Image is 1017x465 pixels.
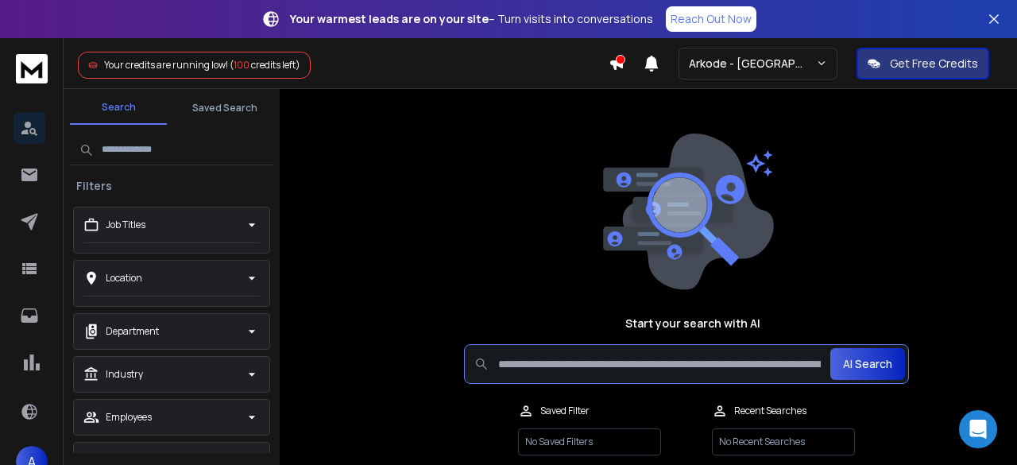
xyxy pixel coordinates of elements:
img: image [599,134,774,290]
p: Job Titles [106,219,145,231]
a: Reach Out Now [666,6,756,32]
p: – Turn visits into conversations [290,11,653,27]
p: Recent Searches [734,405,806,417]
p: Department [106,325,159,338]
div: Open Intercom Messenger [959,410,997,448]
p: Location [106,272,142,285]
strong: Your warmest leads are on your site [290,11,489,26]
button: Search [70,91,167,125]
p: Saved Filter [540,405,590,417]
span: ( credits left) [230,58,300,72]
button: AI Search [830,348,905,380]
p: Arkode - [GEOGRAPHIC_DATA] [689,56,816,72]
p: Get Free Credits [890,56,978,72]
span: Your credits are running low! [104,58,228,72]
h1: Start your search with AI [625,316,760,331]
p: Employees [106,411,152,424]
p: Reach Out Now [671,11,752,27]
span: 100 [234,58,249,72]
button: Get Free Credits [857,48,989,79]
p: Industry [106,368,143,381]
h3: Filters [70,178,118,194]
p: No Recent Searches [712,428,855,455]
button: Saved Search [176,92,273,124]
img: logo [16,54,48,83]
p: No Saved Filters [518,428,661,455]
